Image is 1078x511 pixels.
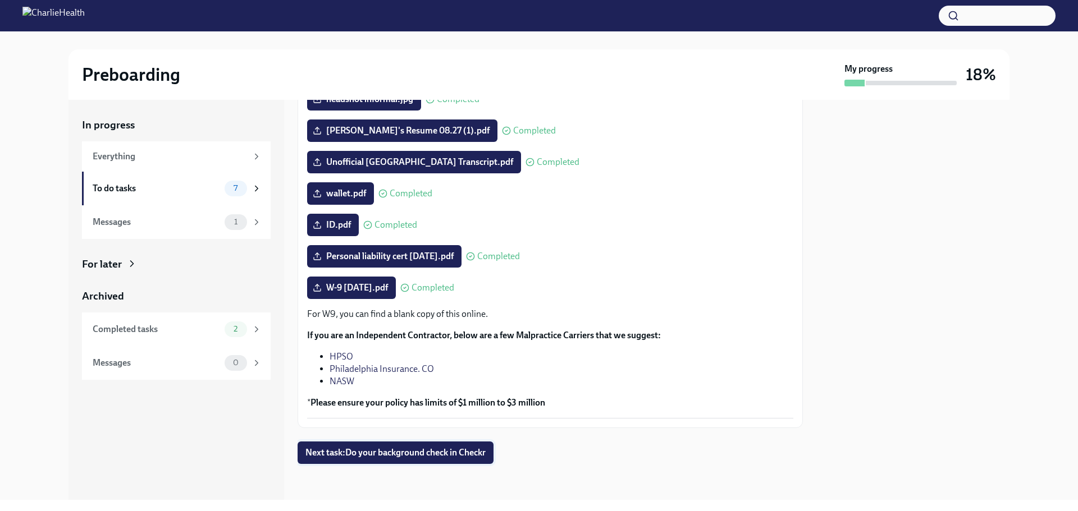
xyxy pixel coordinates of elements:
div: Everything [93,150,247,163]
span: W-9 [DATE].pdf [315,282,388,293]
a: In progress [82,118,271,132]
span: 1 [227,218,244,226]
div: Messages [93,216,220,228]
span: Unofficial [GEOGRAPHIC_DATA] Transcript.pdf [315,156,513,168]
span: 0 [226,358,245,367]
span: Completed [477,252,520,261]
div: Messages [93,357,220,369]
label: [PERSON_NAME]'s Resume 08.27 (1).pdf [307,119,497,142]
div: To do tasks [93,182,220,195]
span: Next task : Do your background check in Checkr [305,447,486,458]
strong: If you are an Independent Contractor, below are a few Malpractice Carriers that we suggest: [307,330,661,340]
a: To do tasks7 [82,172,271,205]
button: Next task:Do your background check in Checkr [298,441,494,464]
p: For W9, you can find a blank copy of this online. [307,308,793,320]
label: W-9 [DATE].pdf [307,277,396,299]
label: Personal liability cert [DATE].pdf [307,245,462,268]
span: Completed [412,283,454,292]
span: Completed [513,126,556,135]
span: Personal liability cert [DATE].pdf [315,251,454,262]
label: ID.pdf [307,214,359,236]
a: Messages1 [82,205,271,239]
a: Archived [82,289,271,303]
div: Completed tasks [93,323,220,335]
a: Everything [82,141,271,172]
a: Completed tasks2 [82,312,271,346]
span: Completed [374,220,417,229]
span: 7 [227,184,244,192]
strong: My progress [844,63,893,75]
a: NASW [330,376,354,386]
strong: Please ensure your policy has limits of $1 million to $3 million [310,397,545,408]
span: Completed [437,95,479,104]
span: ID.pdf [315,219,351,231]
span: wallet.pdf [315,188,366,199]
span: Completed [390,189,432,198]
span: 2 [227,325,244,333]
span: Completed [537,158,579,167]
label: wallet.pdf [307,182,374,205]
img: CharlieHealth [22,7,85,25]
a: HPSO [330,351,353,362]
div: For later [82,257,122,271]
span: [PERSON_NAME]'s Resume 08.27 (1).pdf [315,125,490,136]
h3: 18% [966,65,996,85]
a: For later [82,257,271,271]
label: Unofficial [GEOGRAPHIC_DATA] Transcript.pdf [307,151,521,173]
a: Philadelphia Insurance. CO [330,363,434,374]
a: Messages0 [82,346,271,380]
h2: Preboarding [82,63,180,86]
